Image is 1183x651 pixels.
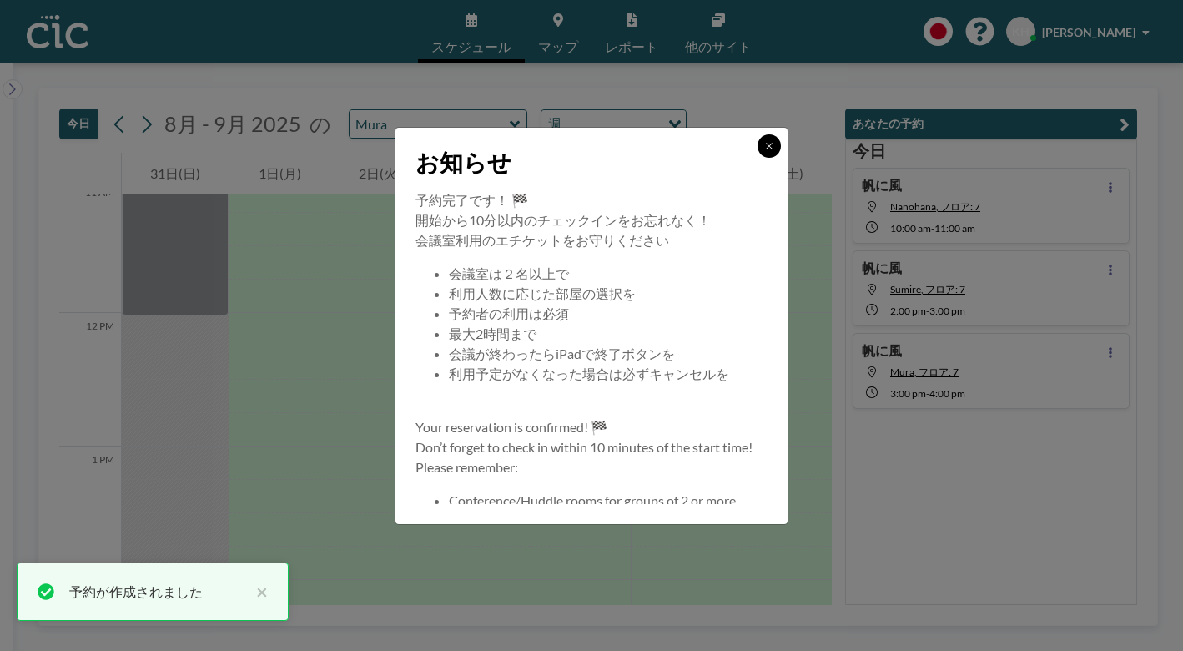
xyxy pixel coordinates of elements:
span: 会議が終わったらiPadで終了ボタンを [449,346,675,361]
span: Your reservation is confirmed! 🏁 [415,419,607,435]
span: 予約完了です！ 🏁 [415,192,528,208]
span: 会議室は２名以上で [449,265,569,281]
span: 開始から10分以内のチェックインをお忘れなく！ [415,212,711,228]
span: 利用予定がなくなった場合は必ずキャンセルを [449,366,729,381]
span: 利用人数に応じた部屋の選択を [449,285,636,301]
span: お知らせ [415,148,511,177]
span: Please remember: [415,459,518,475]
button: close [248,582,268,602]
span: Conference/Huddle rooms for groups of 2 or more [449,492,736,508]
span: 最大2時間まで [449,325,536,341]
span: Don’t forget to check in within 10 minutes of the start time! [415,439,753,455]
span: 会議室利用のエチケットをお守りください [415,232,669,248]
div: 予約が作成されました [69,582,248,602]
span: 予約者の利用は必須 [449,305,569,321]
